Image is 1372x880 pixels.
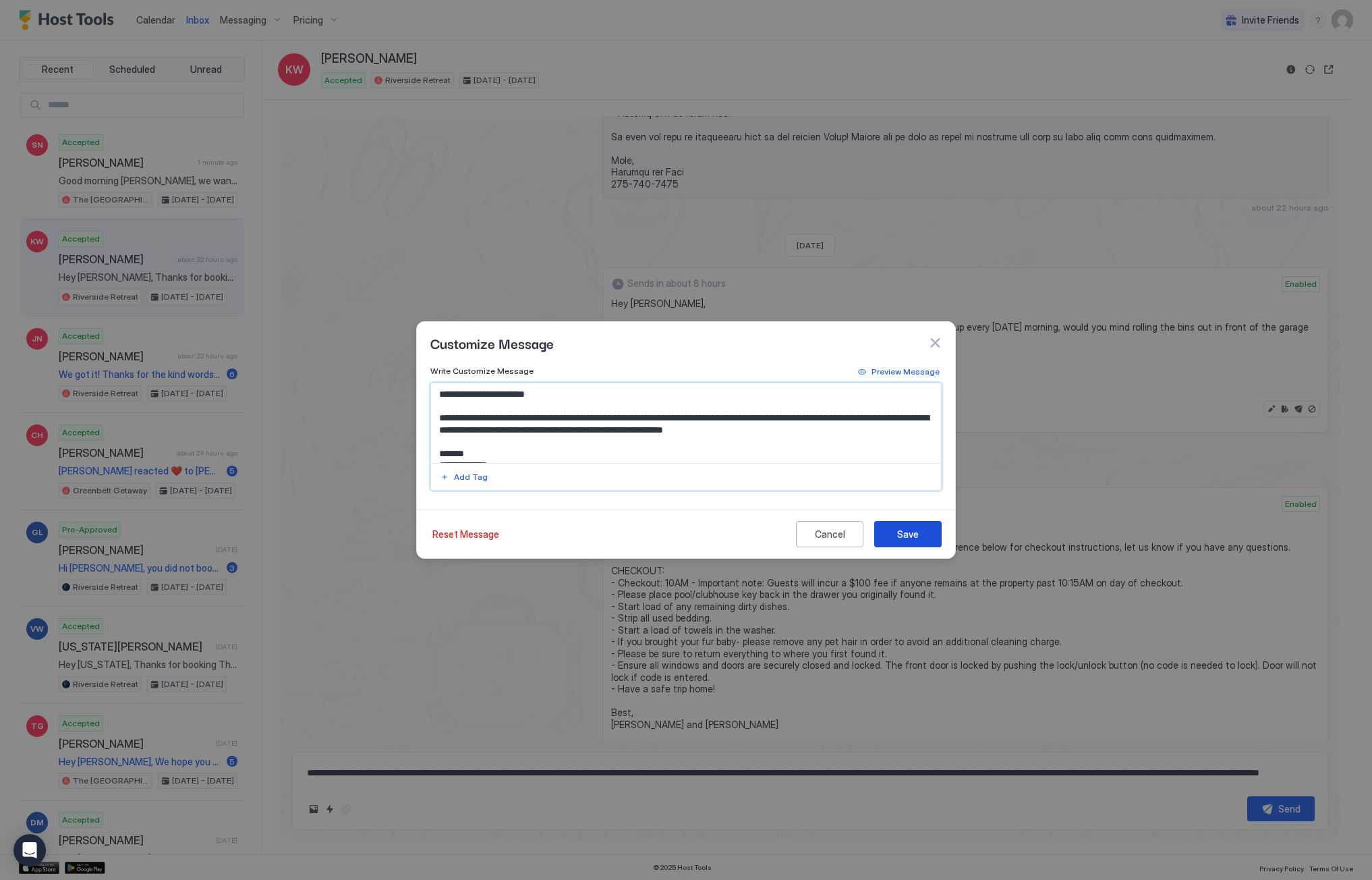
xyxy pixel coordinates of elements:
div: Open Intercom Messenger [13,834,46,867]
span: Customize Message [430,333,554,353]
textarea: Input Field [431,383,941,463]
div: Reset Message [432,527,499,541]
button: Add Tag [438,469,490,485]
button: Cancel [796,521,863,547]
div: Preview Message [871,366,940,378]
span: Write Customize Message [430,366,534,376]
button: Preview Message [856,364,942,380]
button: Save [874,521,942,547]
div: Add Tag [454,471,488,483]
div: Save [897,527,919,541]
button: Reset Message [430,521,501,547]
div: Cancel [815,527,845,541]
